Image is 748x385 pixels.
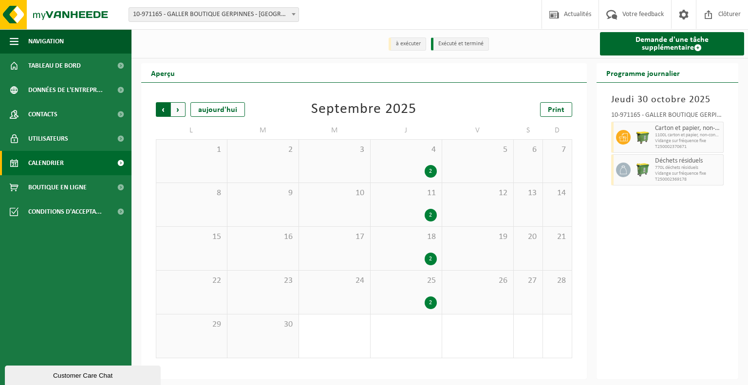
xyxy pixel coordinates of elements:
[611,92,724,107] h3: Jeudi 30 octobre 2025
[655,171,721,177] span: Vidange sur fréquence fixe
[655,144,721,150] span: T250002370671
[28,151,64,175] span: Calendrier
[129,8,299,21] span: 10-971165 - GALLER BOUTIQUE GERPINNES - GERPINNES
[447,145,508,155] span: 5
[232,275,294,286] span: 23
[548,188,567,199] span: 14
[442,122,514,139] td: V
[519,275,538,286] span: 27
[304,188,365,199] span: 10
[519,188,538,199] span: 13
[375,188,437,199] span: 11
[548,145,567,155] span: 7
[161,275,222,286] span: 22
[519,232,538,242] span: 20
[28,78,103,102] span: Données de l'entrepr...
[227,122,299,139] td: M
[389,37,426,51] li: à exécuter
[375,145,437,155] span: 4
[156,122,227,139] td: L
[232,232,294,242] span: 16
[161,232,222,242] span: 15
[636,130,650,145] img: WB-1100-HPE-GN-50
[540,102,572,117] a: Print
[161,145,222,155] span: 1
[141,63,185,82] h2: Aperçu
[232,145,294,155] span: 2
[28,127,68,151] span: Utilisateurs
[425,296,437,309] div: 2
[28,102,57,127] span: Contacts
[5,364,163,385] iframe: chat widget
[543,122,572,139] td: D
[28,29,64,54] span: Navigation
[304,232,365,242] span: 17
[514,122,543,139] td: S
[161,319,222,330] span: 29
[28,175,87,200] span: Boutique en ligne
[304,145,365,155] span: 3
[548,106,564,114] span: Print
[371,122,442,139] td: J
[447,188,508,199] span: 12
[190,102,245,117] div: aujourd'hui
[161,188,222,199] span: 8
[375,232,437,242] span: 18
[548,232,567,242] span: 21
[28,200,102,224] span: Conditions d'accepta...
[655,125,721,132] span: Carton et papier, non-conditionné (industriel)
[375,275,437,286] span: 25
[431,37,489,51] li: Exécuté et terminé
[299,122,371,139] td: M
[636,163,650,177] img: WB-0770-HPE-GN-50
[425,253,437,265] div: 2
[425,209,437,221] div: 2
[129,7,299,22] span: 10-971165 - GALLER BOUTIQUE GERPINNES - GERPINNES
[655,177,721,183] span: T250002369178
[519,145,538,155] span: 6
[425,165,437,178] div: 2
[655,138,721,144] span: Vidange sur fréquence fixe
[232,319,294,330] span: 30
[655,165,721,171] span: 770L déchets résiduels
[232,188,294,199] span: 9
[311,102,416,117] div: Septembre 2025
[28,54,81,78] span: Tableau de bord
[655,157,721,165] span: Déchets résiduels
[655,132,721,138] span: 1100L carton et papier, non-conditionné (industriel)
[611,112,724,122] div: 10-971165 - GALLER BOUTIQUE GERPINNES - [GEOGRAPHIC_DATA]
[447,275,508,286] span: 26
[600,32,745,55] a: Demande d'une tâche supplémentaire
[171,102,186,117] span: Suivant
[156,102,170,117] span: Précédent
[447,232,508,242] span: 19
[304,275,365,286] span: 24
[597,63,690,82] h2: Programme journalier
[548,275,567,286] span: 28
